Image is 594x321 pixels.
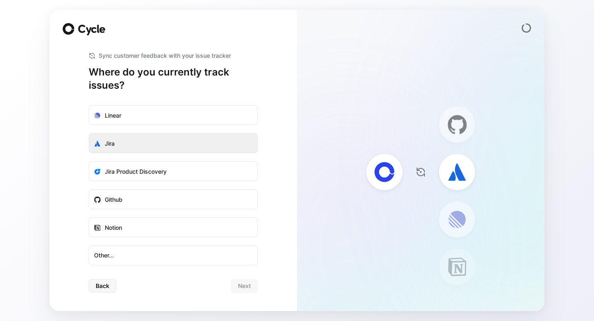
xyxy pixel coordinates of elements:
[89,66,258,92] h1: Where do you currently track issues?
[94,250,252,260] span: Other...
[89,51,258,61] div: Sync customer feedback with your issue tracker
[105,111,121,120] div: Linear
[89,245,258,265] button: Other...
[96,281,109,291] span: Back
[105,167,167,177] div: Jira Product Discovery
[105,139,115,149] div: Jira
[89,279,116,293] button: Back
[105,223,122,233] div: Notion
[105,195,123,205] div: Github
